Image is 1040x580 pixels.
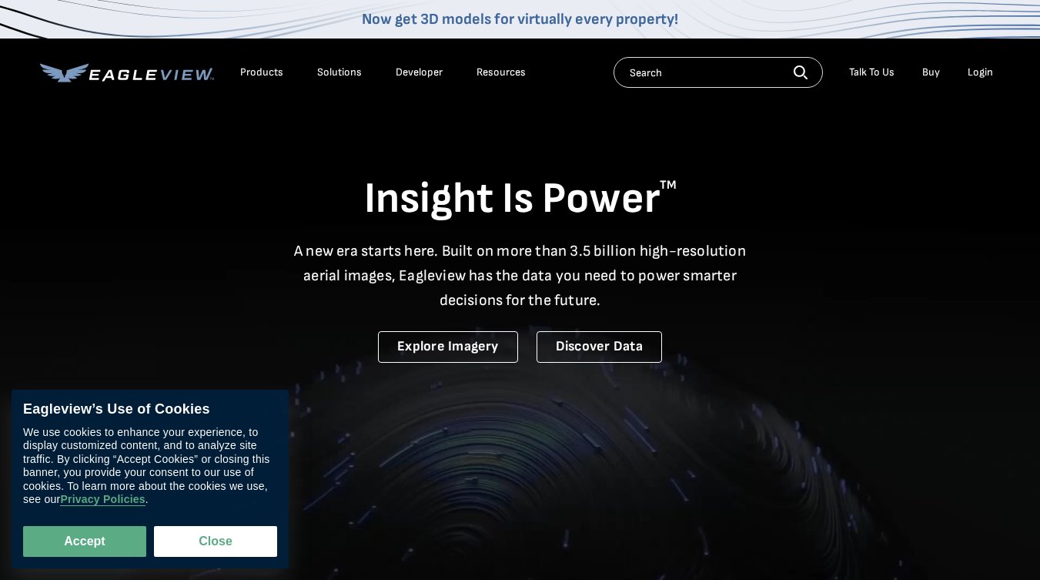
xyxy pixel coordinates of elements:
[378,331,518,363] a: Explore Imagery
[362,10,678,28] a: Now get 3D models for virtually every property!
[477,65,526,79] div: Resources
[537,331,662,363] a: Discover Data
[40,173,1001,226] h1: Insight Is Power
[285,239,756,313] p: A new era starts here. Built on more than 3.5 billion high-resolution aerial images, Eagleview ha...
[849,65,895,79] div: Talk To Us
[660,178,677,193] sup: TM
[968,65,993,79] div: Login
[240,65,283,79] div: Products
[23,401,277,418] div: Eagleview’s Use of Cookies
[60,494,145,507] a: Privacy Policies
[614,57,823,88] input: Search
[922,65,940,79] a: Buy
[396,65,443,79] a: Developer
[23,526,146,557] button: Accept
[23,426,277,507] div: We use cookies to enhance your experience, to display customized content, and to analyze site tra...
[317,65,362,79] div: Solutions
[154,526,277,557] button: Close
